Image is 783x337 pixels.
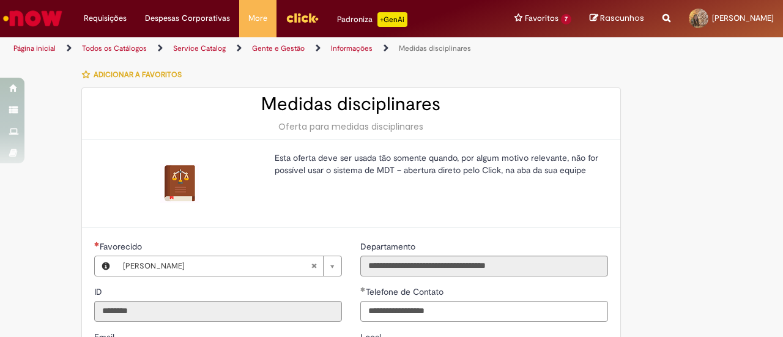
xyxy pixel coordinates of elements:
[360,301,608,322] input: Telefone de Contato
[305,256,323,276] abbr: Limpar campo Favorecido
[1,6,64,31] img: ServiceNow
[81,62,188,87] button: Adicionar a Favoritos
[590,13,644,24] a: Rascunhos
[337,12,407,27] div: Padroniza
[377,12,407,27] p: +GenAi
[160,164,199,203] img: Medidas disciplinares
[123,256,311,276] span: [PERSON_NAME]
[84,12,127,24] span: Requisições
[94,94,608,114] h2: Medidas disciplinares
[331,43,373,53] a: Informações
[94,120,608,133] div: Oferta para medidas disciplinares
[360,256,608,276] input: Departamento
[94,286,105,298] label: Somente leitura - ID
[366,286,446,297] span: Telefone de Contato
[95,256,117,276] button: Favorecido, Visualizar este registro Jaminia Silva Areias Gueiros
[173,43,226,53] a: Service Catalog
[117,256,341,276] a: [PERSON_NAME]Limpar campo Favorecido
[286,9,319,27] img: click_logo_yellow_360x200.png
[82,43,147,53] a: Todos os Catálogos
[9,37,513,60] ul: Trilhas de página
[94,242,100,246] span: Obrigatório Preenchido
[94,301,342,322] input: ID
[360,240,418,253] label: Somente leitura - Departamento
[399,43,471,53] a: Medidas disciplinares
[360,241,418,252] span: Somente leitura - Departamento
[275,152,599,176] p: Esta oferta deve ser usada tão somente quando, por algum motivo relevante, não for possível usar ...
[248,12,267,24] span: More
[145,12,230,24] span: Despesas Corporativas
[712,13,774,23] span: [PERSON_NAME]
[525,12,558,24] span: Favoritos
[252,43,305,53] a: Gente e Gestão
[100,241,144,252] span: Necessários - Favorecido
[561,14,571,24] span: 7
[600,12,644,24] span: Rascunhos
[360,287,366,292] span: Obrigatório Preenchido
[94,286,105,297] span: Somente leitura - ID
[94,70,182,80] span: Adicionar a Favoritos
[13,43,56,53] a: Página inicial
